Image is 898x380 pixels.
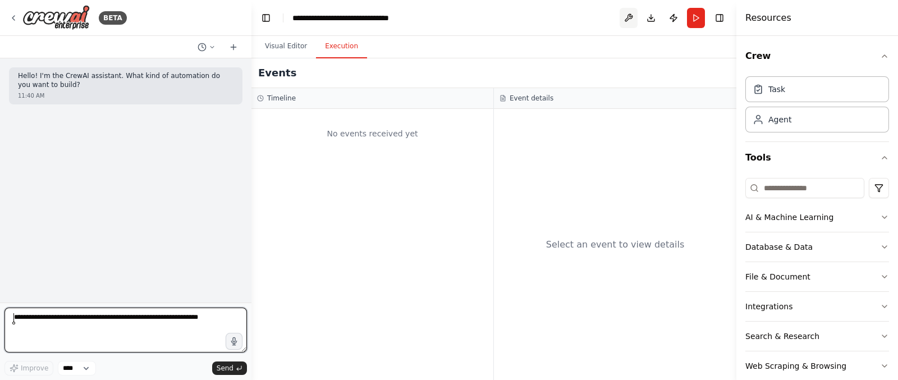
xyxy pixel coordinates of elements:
button: AI & Machine Learning [745,203,889,232]
div: No events received yet [257,115,488,153]
div: 11:40 AM [18,91,233,100]
h4: Resources [745,11,791,25]
img: Logo [22,5,90,30]
div: Select an event to view details [546,238,685,251]
button: Click to speak your automation idea [226,333,242,350]
div: Agent [768,114,791,125]
button: Search & Research [745,322,889,351]
button: Hide left sidebar [258,10,274,26]
button: Hide right sidebar [712,10,727,26]
button: File & Document [745,262,889,291]
button: Start a new chat [224,40,242,54]
button: Switch to previous chat [193,40,220,54]
h3: Event details [510,94,553,103]
div: Task [768,84,785,95]
h2: Events [258,65,296,81]
button: Improve [4,361,53,376]
button: Send [212,361,247,375]
span: Send [217,364,233,373]
div: Crew [745,72,889,141]
div: BETA [99,11,127,25]
button: Tools [745,142,889,173]
button: Integrations [745,292,889,321]
button: Crew [745,40,889,72]
button: Visual Editor [256,35,316,58]
button: Execution [316,35,367,58]
nav: breadcrumb [292,12,419,24]
button: Database & Data [745,232,889,262]
p: Hello! I'm the CrewAI assistant. What kind of automation do you want to build? [18,72,233,89]
span: Improve [21,364,48,373]
h3: Timeline [267,94,296,103]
